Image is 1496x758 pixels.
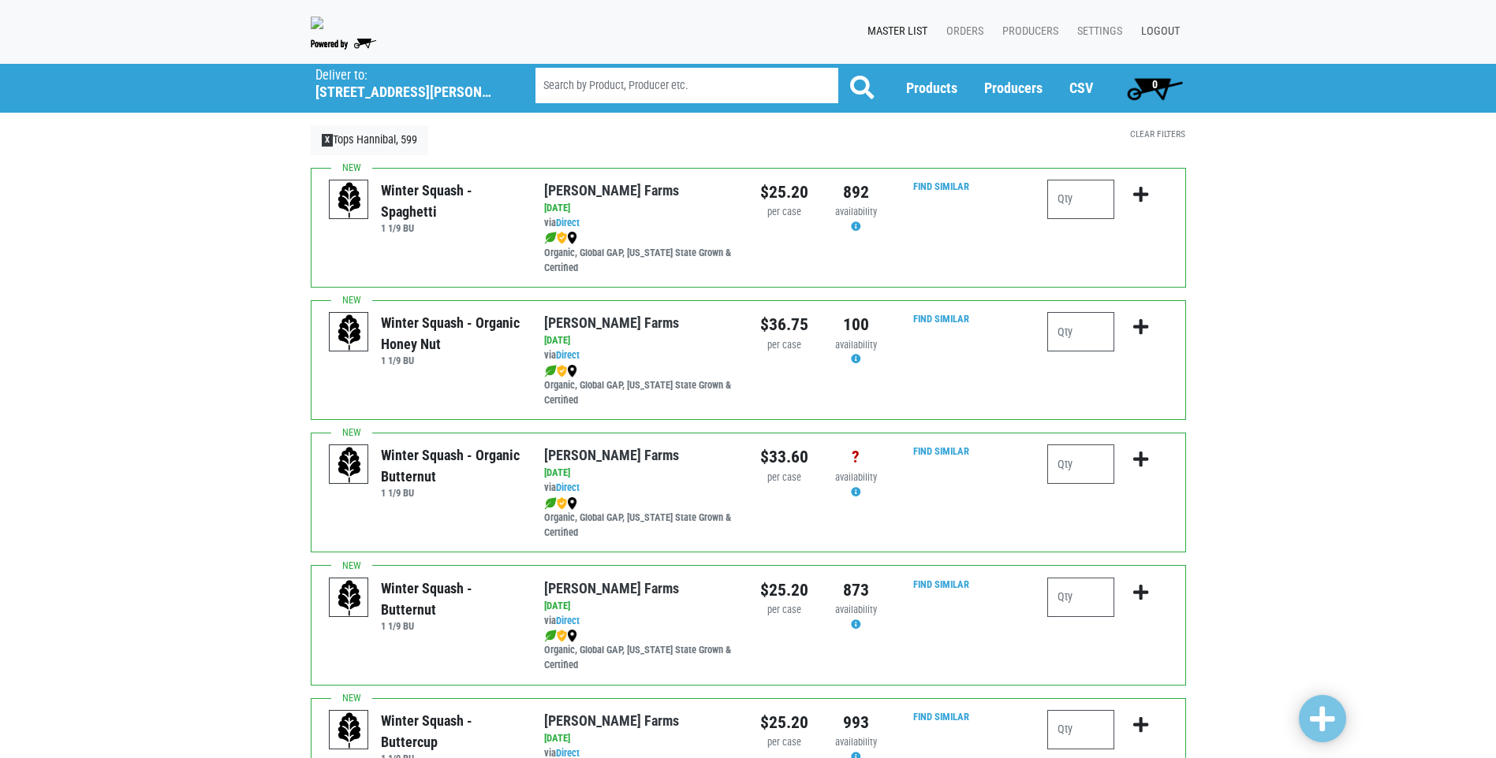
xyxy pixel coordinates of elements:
img: leaf-e5c59151409436ccce96b2ca1b28e03c.png [544,365,557,377]
img: placeholder-variety-43d6402dacf2d531de610a020419775a.svg [330,313,369,352]
img: safety-e55c860ca8c00a9c171001a62a92dabd.png [557,497,567,510]
a: Find Similar [913,313,969,325]
a: [PERSON_NAME] Farms [544,447,679,463]
div: [DATE] [544,731,736,746]
div: Winter Squash - Spaghetti [381,180,520,222]
h6: 1 1/9 BU [381,355,520,366]
a: Direct [556,349,580,361]
a: Producers [990,17,1065,46]
div: ? [832,444,880,470]
div: 100 [832,312,880,337]
a: Producers [984,80,1043,96]
span: availability [835,604,877,615]
div: Organic, Global GAP, [US_STATE] State Grown & Certified [544,496,736,541]
a: [PERSON_NAME] Farms [544,712,679,729]
a: Find Similar [913,180,969,192]
a: [PERSON_NAME] Farms [544,580,679,596]
a: Orders [934,17,990,46]
a: Direct [556,217,580,229]
a: CSV [1069,80,1093,96]
input: Qty [1047,180,1114,219]
span: availability [835,339,877,351]
a: Products [906,80,957,96]
p: Deliver to: [315,68,495,84]
a: Clear Filters [1130,128,1185,139]
span: 0 [1152,78,1158,91]
div: $25.20 [760,710,808,735]
div: [DATE] [544,333,736,348]
div: per case [760,205,808,220]
div: Winter Squash - Organic Honey Nut [381,312,520,355]
div: per case [760,735,808,750]
a: Direct [556,615,580,626]
img: safety-e55c860ca8c00a9c171001a62a92dabd.png [557,365,567,377]
a: Find Similar [913,578,969,590]
div: via [544,481,736,496]
input: Qty [1047,710,1114,749]
img: placeholder-variety-43d6402dacf2d531de610a020419775a.svg [330,180,369,220]
a: Master List [855,17,934,46]
div: $25.20 [760,180,808,205]
img: placeholder-variety-43d6402dacf2d531de610a020419775a.svg [330,445,369,485]
img: leaf-e5c59151409436ccce96b2ca1b28e03c.png [544,630,557,642]
a: Settings [1065,17,1129,46]
div: via [544,614,736,629]
div: Organic, Global GAP, [US_STATE] State Grown & Certified [544,231,736,276]
a: Find Similar [913,711,969,723]
img: map_marker-0e94453035b3232a4d21701695807de9.png [567,232,577,244]
span: X [322,134,334,147]
img: map_marker-0e94453035b3232a4d21701695807de9.png [567,497,577,510]
h5: [STREET_ADDRESS][PERSON_NAME] [315,84,495,101]
a: [PERSON_NAME] Farms [544,182,679,199]
img: Powered by Big Wheelbarrow [311,39,376,50]
div: $25.20 [760,578,808,603]
img: placeholder-variety-43d6402dacf2d531de610a020419775a.svg [330,711,369,750]
div: via [544,216,736,231]
div: via [544,348,736,363]
input: Qty [1047,312,1114,351]
span: availability [835,736,877,748]
a: XTops Hannibal, 599 [311,125,429,155]
div: Winter Squash - Buttercup [381,710,520,752]
span: Tops Hannibal, 599 (409 Fulton St, Hannibal, NY 13074, USA) [315,64,507,101]
img: map_marker-0e94453035b3232a4d21701695807de9.png [567,630,577,642]
div: 892 [832,180,880,205]
div: $33.60 [760,444,808,470]
input: Search by Product, Producer etc. [535,68,838,103]
div: Organic, Global GAP, [US_STATE] State Grown & Certified [544,628,736,673]
a: 0 [1120,72,1190,104]
h6: 1 1/9 BU [381,620,520,632]
div: Winter Squash - Organic Butternut [381,444,520,487]
h6: 1 1/9 BU [381,222,520,234]
div: $36.75 [760,312,808,337]
input: Qty [1047,444,1114,484]
a: [PERSON_NAME] Farms [544,314,679,331]
img: leaf-e5c59151409436ccce96b2ca1b28e03c.png [544,497,557,510]
img: map_marker-0e94453035b3232a4d21701695807de9.png [567,365,577,377]
div: [DATE] [544,599,736,614]
img: safety-e55c860ca8c00a9c171001a62a92dabd.png [557,232,567,244]
div: [DATE] [544,466,736,481]
input: Qty [1047,578,1114,617]
span: availability [835,471,877,483]
div: per case [760,603,808,618]
h6: 1 1/9 BU [381,487,520,499]
a: Logout [1129,17,1186,46]
div: Winter Squash - Butternut [381,578,520,620]
img: 279edf242af8f9d49a69d9d2afa010fb.png [311,17,323,29]
div: per case [760,338,808,353]
div: [DATE] [544,201,736,216]
img: leaf-e5c59151409436ccce96b2ca1b28e03c.png [544,232,557,244]
span: availability [835,206,877,217]
div: 993 [832,710,880,735]
img: placeholder-variety-43d6402dacf2d531de610a020419775a.svg [330,578,369,618]
div: Organic, Global GAP, [US_STATE] State Grown & Certified [544,363,736,408]
a: Find Similar [913,445,969,457]
a: Direct [556,481,580,493]
div: per case [760,470,808,485]
img: safety-e55c860ca8c00a9c171001a62a92dabd.png [557,630,567,642]
div: 873 [832,578,880,603]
